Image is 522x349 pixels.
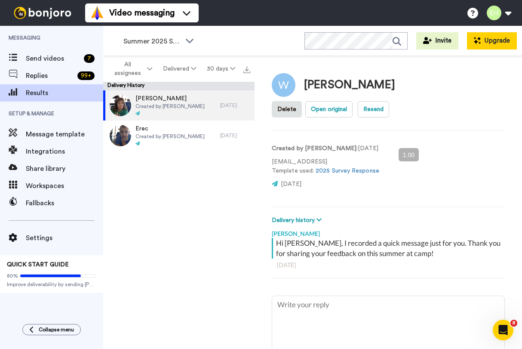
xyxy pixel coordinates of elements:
[7,262,69,268] span: QUICK START GUIDE
[493,320,513,340] iframe: Intercom live chat
[123,36,181,46] span: Summer 2025 Surveys
[272,145,356,151] strong: Created by [PERSON_NAME]
[358,101,389,117] button: Resend
[135,94,205,103] span: [PERSON_NAME]
[272,225,505,238] div: [PERSON_NAME]
[10,7,75,19] img: bj-logo-header-white.svg
[22,324,81,335] button: Collapse menu
[316,168,379,174] a: 2025 Survey Response
[220,102,250,109] div: [DATE]
[7,272,18,279] span: 80%
[135,133,205,140] span: Created by [PERSON_NAME]
[510,320,517,327] span: 8
[276,238,503,259] div: Hi [PERSON_NAME], I recorded a quick message just for you. Thank you for sharing your feedback on...
[39,326,74,333] span: Collapse menu
[110,125,131,146] img: 98b648bf-42ed-4a5c-9d76-1c3ee732594d-thumb.jpg
[26,129,103,139] span: Message template
[272,216,324,225] button: Delivery history
[26,198,103,208] span: Fallbacks
[103,82,255,90] div: Delivery History
[111,60,145,77] span: All assignees
[26,181,103,191] span: Workspaces
[26,71,74,81] span: Replies
[305,101,353,117] button: Open original
[26,146,103,157] span: Integrations
[243,66,250,73] img: export.svg
[281,181,301,187] span: [DATE]
[109,7,175,19] span: Video messaging
[84,54,95,63] div: 7
[135,103,205,110] span: Created by [PERSON_NAME]
[467,32,517,49] button: Upgrade
[110,95,131,116] img: 0d2b4f55-7bbb-4d41-9d06-0fd993d916d0-thumb.jpg
[157,61,201,77] button: Delivered
[7,281,96,288] span: Improve deliverability by sending [PERSON_NAME]’s from your own email
[26,164,103,174] span: Share library
[416,32,458,49] button: Invite
[277,261,500,269] div: [DATE]
[202,61,241,77] button: 30 days
[272,101,302,117] button: Delete
[220,132,250,139] div: [DATE]
[103,120,255,151] a: ErecCreated by [PERSON_NAME][DATE]
[105,57,157,81] button: All assignees
[135,124,205,133] span: Erec
[272,158,379,176] p: [EMAIL_ADDRESS] Template used:
[241,62,253,75] button: Export all results that match these filters now.
[103,90,255,120] a: [PERSON_NAME]Created by [PERSON_NAME][DATE]
[26,88,103,98] span: Results
[272,73,295,97] img: Image of Whitney
[26,233,103,243] span: Settings
[26,53,80,64] span: Send videos
[77,71,95,80] div: 99 +
[304,79,395,91] div: [PERSON_NAME]
[90,6,104,20] img: vm-color.svg
[272,144,379,153] p: : [DATE]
